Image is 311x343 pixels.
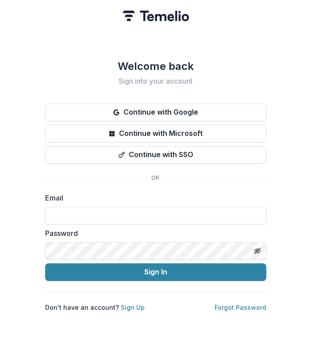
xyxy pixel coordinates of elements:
button: Continue with Google [45,104,266,121]
button: Toggle password visibility [250,244,265,258]
img: Temelio [123,11,189,21]
p: Don't have an account? [45,303,145,312]
a: Forgot Password [215,304,266,311]
button: Sign In [45,263,266,281]
label: Password [45,228,261,239]
h2: Sign into your account [45,77,266,85]
label: Email [45,193,261,203]
h1: Welcome back [45,59,266,73]
a: Sign Up [121,304,145,311]
button: Continue with Microsoft [45,125,266,143]
button: Continue with SSO [45,146,266,164]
